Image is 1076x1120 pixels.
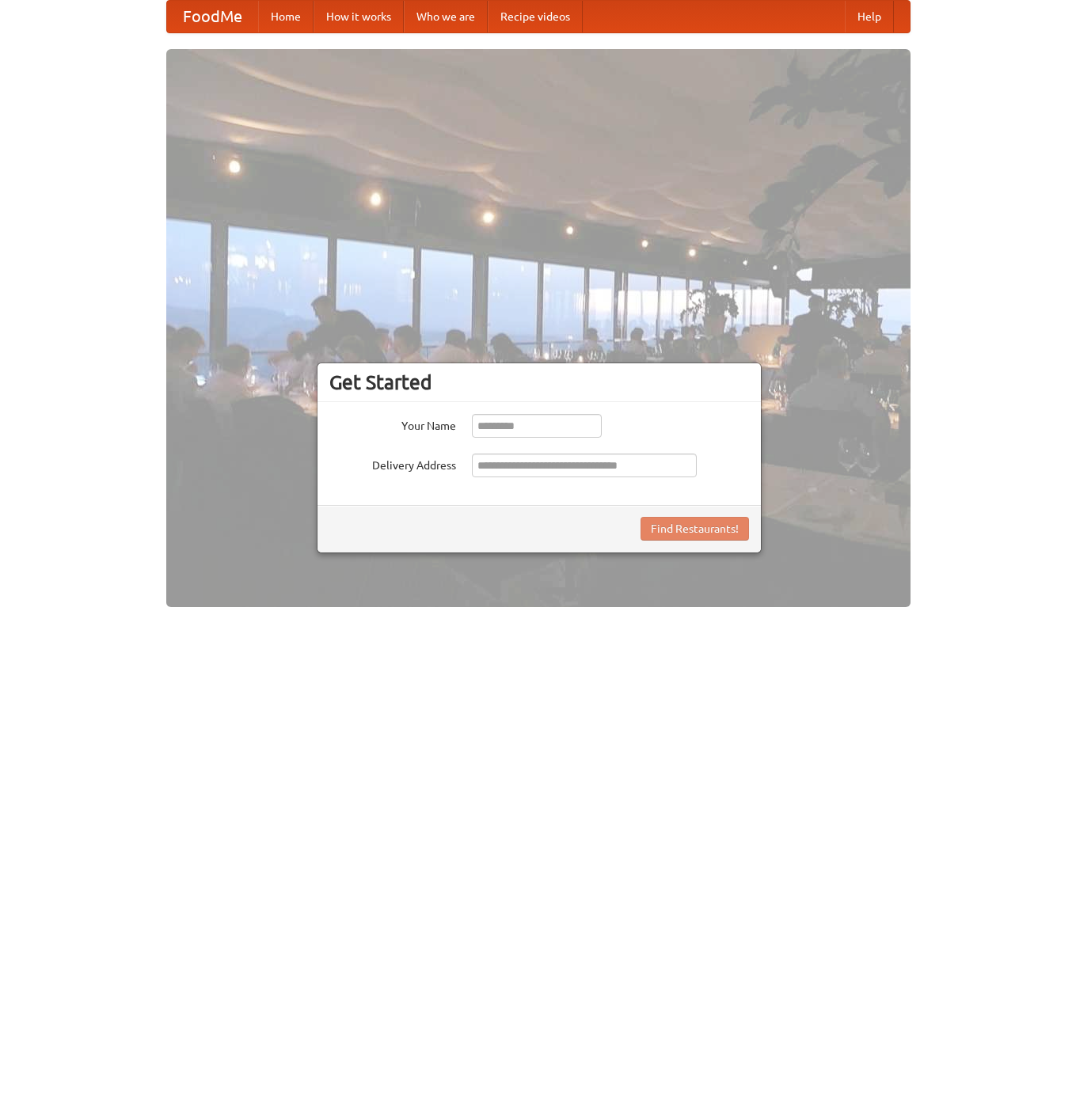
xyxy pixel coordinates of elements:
[329,414,456,434] label: Your Name
[488,1,583,32] a: Recipe videos
[404,1,488,32] a: Who we are
[329,454,456,473] label: Delivery Address
[167,1,258,32] a: FoodMe
[845,1,894,32] a: Help
[329,370,749,394] h3: Get Started
[314,1,404,32] a: How it works
[641,517,749,541] button: Find Restaurants!
[258,1,314,32] a: Home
